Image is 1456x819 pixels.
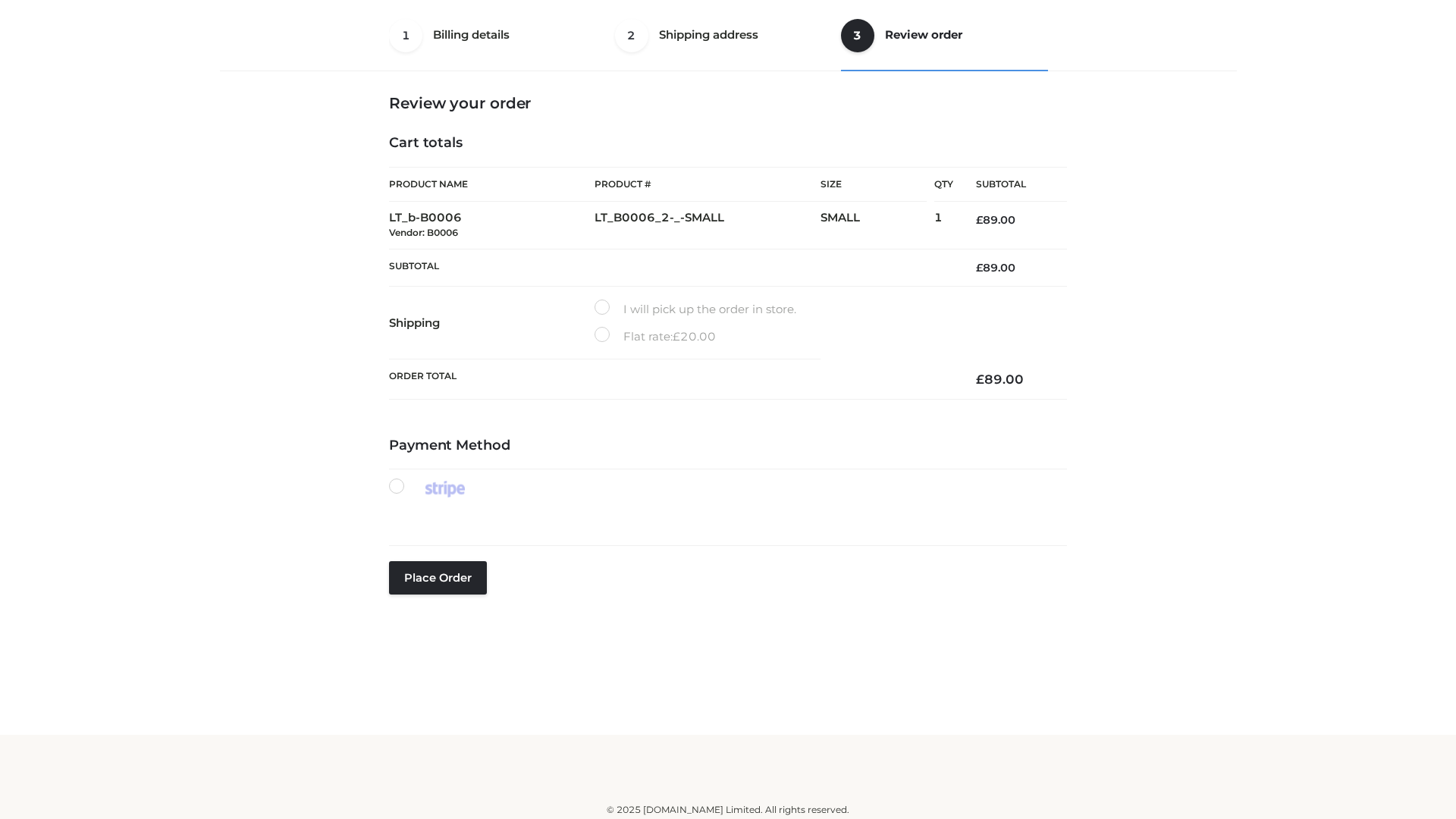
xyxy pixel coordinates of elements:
th: Subtotal [389,249,953,286]
th: Product # [595,167,821,202]
th: Shipping [389,287,595,359]
small: Vendor: B0006 [389,227,458,238]
span: £ [976,261,983,275]
button: Place order [389,561,487,595]
label: I will pick up the order in store. [595,300,796,319]
td: SMALL [821,202,934,249]
td: 1 [934,202,953,249]
span: £ [976,213,983,227]
bdi: 20.00 [673,329,716,344]
h3: Review your order [389,94,1067,112]
th: Subtotal [953,168,1067,202]
td: LT_b-B0006 [389,202,595,249]
div: © 2025 [DOMAIN_NAME] Limited. All rights reserved. [225,802,1231,817]
th: Product Name [389,167,595,202]
label: Flat rate: [595,327,716,347]
h4: Payment Method [389,438,1067,454]
th: Size [821,168,927,202]
h4: Cart totals [389,135,1067,152]
span: £ [673,329,680,344]
th: Order Total [389,359,953,400]
bdi: 89.00 [976,213,1015,227]
td: LT_B0006_2-_-SMALL [595,202,821,249]
th: Qty [934,167,953,202]
span: £ [976,372,984,387]
bdi: 89.00 [976,372,1024,387]
bdi: 89.00 [976,261,1015,275]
